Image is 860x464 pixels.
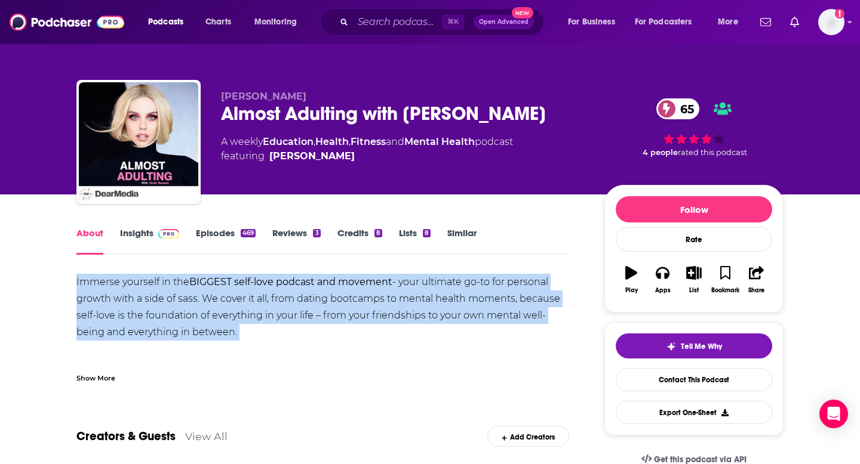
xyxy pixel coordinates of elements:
[337,227,382,255] a: Credits8
[76,227,103,255] a: About
[269,149,355,163] a: Violet Benson
[205,14,231,30] span: Charts
[835,9,844,18] svg: Add a profile image
[241,229,256,237] div: 469
[221,149,513,163] span: featuring
[681,342,722,351] span: Tell Me Why
[635,14,692,30] span: For Podcasters
[668,98,700,119] span: 65
[625,287,638,294] div: Play
[76,274,569,457] div: Immerse yourself in the - your ultimate go-to for personal growth with a side of sass. We cover i...
[616,258,647,301] button: Play
[474,15,534,29] button: Open AdvancedNew
[755,12,776,32] a: Show notifications dropdown
[818,9,844,35] button: Show profile menu
[785,12,804,32] a: Show notifications dropdown
[604,91,784,165] div: 65 4 peoplerated this podcast
[315,136,349,147] a: Health
[404,136,475,147] a: Mental Health
[560,13,630,32] button: open menu
[666,342,676,351] img: tell me why sparkle
[140,13,199,32] button: open menu
[351,136,386,147] a: Fitness
[616,196,772,222] button: Follow
[353,13,442,32] input: Search podcasts, credits, & more...
[198,13,238,32] a: Charts
[655,287,671,294] div: Apps
[616,368,772,391] a: Contact This Podcast
[79,82,198,202] img: Almost Adulting with Violet Benson
[616,227,772,252] div: Rate
[221,135,513,163] div: A weekly podcast
[616,401,772,424] button: Export One-Sheet
[711,287,739,294] div: Bookmark
[487,426,569,447] div: Add Creators
[512,7,533,18] span: New
[331,8,555,36] div: Search podcasts, credits, & more...
[196,227,256,255] a: Episodes469
[10,11,124,33] img: Podchaser - Follow, Share and Rate Podcasts
[246,13,312,32] button: open menu
[442,14,464,30] span: ⌘ K
[627,13,709,32] button: open menu
[568,14,615,30] span: For Business
[76,429,176,444] a: Creators & Guests
[616,333,772,358] button: tell me why sparkleTell Me Why
[148,14,183,30] span: Podcasts
[479,19,529,25] span: Open Advanced
[185,430,228,443] a: View All
[374,229,382,237] div: 8
[818,9,844,35] img: User Profile
[718,14,738,30] span: More
[272,227,320,255] a: Reviews3
[313,229,320,237] div: 3
[263,136,314,147] a: Education
[709,13,753,32] button: open menu
[818,9,844,35] span: Logged in as abbymayo
[189,276,392,287] strong: BIGGEST self-love podcast and movement
[314,136,315,147] span: ,
[709,258,741,301] button: Bookmark
[689,287,699,294] div: List
[819,400,848,428] div: Open Intercom Messenger
[678,148,747,157] span: rated this podcast
[221,91,306,102] span: [PERSON_NAME]
[647,258,678,301] button: Apps
[349,136,351,147] span: ,
[386,136,404,147] span: and
[748,287,764,294] div: Share
[158,229,179,239] img: Podchaser Pro
[643,148,678,157] span: 4 people
[399,227,431,255] a: Lists8
[254,14,297,30] span: Monitoring
[423,229,431,237] div: 8
[656,98,700,119] a: 65
[447,227,477,255] a: Similar
[741,258,772,301] button: Share
[678,258,709,301] button: List
[120,227,179,255] a: InsightsPodchaser Pro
